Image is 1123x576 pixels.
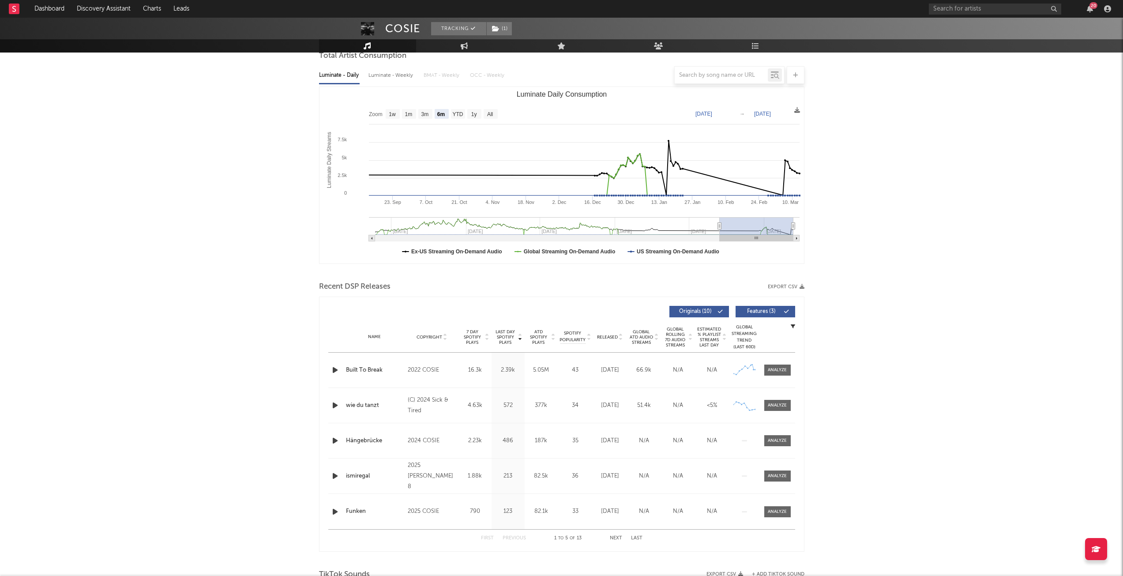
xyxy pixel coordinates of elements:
div: 377k [527,401,556,410]
div: N/A [697,366,727,375]
span: ATD Spotify Plays [527,329,550,345]
span: Global ATD Audio Streams [629,329,654,345]
div: 2022 COSIE [408,365,456,376]
div: 43 [560,366,591,375]
text: 10. Feb [717,200,734,205]
div: 34 [560,401,591,410]
span: ( 1 ) [486,22,512,35]
text: 4. Nov [485,200,500,205]
text: 1w [389,111,396,117]
text: YTD [452,111,463,117]
div: N/A [697,472,727,481]
button: (1) [487,22,512,35]
div: N/A [663,366,693,375]
div: 123 [494,507,522,516]
a: Hängebrücke [346,437,404,445]
button: 20 [1087,5,1093,12]
div: 82.5k [527,472,556,481]
a: ismiregal [346,472,404,481]
span: Recent DSP Releases [319,282,391,292]
div: N/A [629,437,659,445]
a: Funken [346,507,404,516]
text: 7.5k [338,137,347,142]
text: 23. Sep [384,200,401,205]
span: Last Day Spotify Plays [494,329,517,345]
div: [DATE] [595,507,625,516]
text: 1m [405,111,412,117]
div: Global Streaming Trend (Last 60D) [731,324,758,350]
div: 16.3k [461,366,489,375]
div: 1 5 13 [544,533,592,544]
div: 790 [461,507,489,516]
div: N/A [697,437,727,445]
text: 16. Dec [584,200,601,205]
span: Released [597,335,618,340]
span: Total Artist Consumption [319,51,406,61]
div: Name [346,334,404,340]
div: 4.63k [461,401,489,410]
span: to [558,536,563,540]
div: 2025 COSIE [408,506,456,517]
div: N/A [663,401,693,410]
div: 33 [560,507,591,516]
button: Originals(10) [669,306,729,317]
div: [DATE] [595,472,625,481]
text: 2. Dec [552,200,566,205]
text: 10. Mar [782,200,799,205]
div: 486 [494,437,522,445]
div: 20 [1089,2,1097,9]
span: 7 Day Spotify Plays [461,329,484,345]
text: Luminate Daily Consumption [516,90,607,98]
text: [DATE] [695,111,712,117]
text: → [740,111,745,117]
div: 51.4k [629,401,659,410]
button: Next [610,536,622,541]
div: 572 [494,401,522,410]
div: N/A [663,437,693,445]
text: Luminate Daily Streams [326,132,332,188]
text: 0 [344,190,346,196]
text: Zoom [369,111,383,117]
div: [DATE] [595,437,625,445]
div: [DATE] [595,366,625,375]
span: Features ( 3 ) [741,309,782,314]
div: 213 [494,472,522,481]
input: Search by song name or URL [675,72,768,79]
div: 36 [560,472,591,481]
div: 1.88k [461,472,489,481]
div: 187k [527,437,556,445]
div: (C) 2024 Sick & Tired [408,395,456,416]
button: Export CSV [768,284,804,290]
text: 5k [342,155,347,160]
div: [DATE] [595,401,625,410]
text: All [487,111,492,117]
text: Ex-US Streaming On-Demand Audio [411,248,502,255]
svg: Luminate Daily Consumption [319,87,804,264]
text: 27. Jan [684,200,700,205]
text: [DATE] [754,111,771,117]
div: 35 [560,437,591,445]
div: 2.39k [494,366,522,375]
span: Global Rolling 7D Audio Streams [663,327,687,348]
text: Global Streaming On-Demand Audio [523,248,615,255]
text: 7. Oct [419,200,432,205]
div: N/A [629,507,659,516]
div: 2024 COSIE [408,436,456,446]
text: 1y [471,111,477,117]
button: Features(3) [736,306,795,317]
div: <5% [697,401,727,410]
span: Estimated % Playlist Streams Last Day [697,327,721,348]
span: Originals ( 10 ) [675,309,716,314]
div: 2.23k [461,437,489,445]
button: First [481,536,494,541]
div: 2025 [PERSON_NAME] 8 [408,460,456,492]
text: 6m [437,111,444,117]
text: 30. Dec [617,200,634,205]
input: Search for artists [929,4,1061,15]
button: Previous [503,536,526,541]
a: Built To Break [346,366,404,375]
div: 66.9k [629,366,659,375]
